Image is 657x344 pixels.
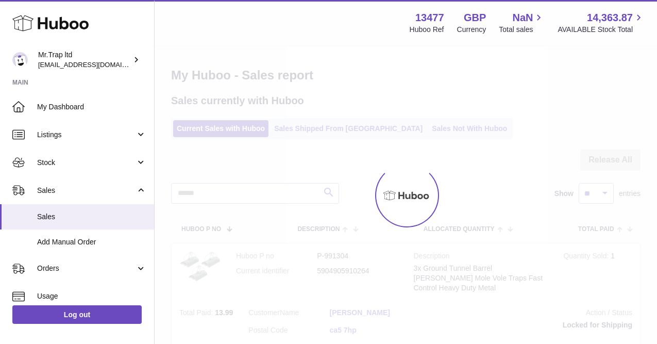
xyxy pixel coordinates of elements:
[415,11,444,25] strong: 13477
[37,102,146,112] span: My Dashboard
[37,212,146,222] span: Sales
[558,25,645,35] span: AVAILABLE Stock Total
[37,130,136,140] span: Listings
[587,11,633,25] span: 14,363.87
[37,158,136,168] span: Stock
[512,11,533,25] span: NaN
[499,11,545,35] a: NaN Total sales
[38,50,131,70] div: Mr.Trap ltd
[37,264,136,273] span: Orders
[38,60,151,69] span: [EMAIL_ADDRESS][DOMAIN_NAME]
[37,291,146,301] span: Usage
[12,305,142,324] a: Log out
[37,186,136,195] span: Sales
[464,11,486,25] strong: GBP
[12,52,28,68] img: office@grabacz.eu
[499,25,545,35] span: Total sales
[558,11,645,35] a: 14,363.87 AVAILABLE Stock Total
[410,25,444,35] div: Huboo Ref
[37,237,146,247] span: Add Manual Order
[457,25,486,35] div: Currency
